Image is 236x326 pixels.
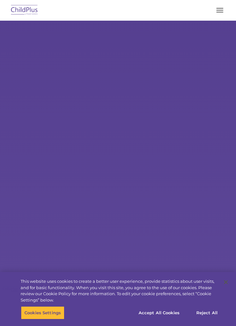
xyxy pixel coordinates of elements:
[21,306,64,320] button: Cookies Settings
[187,306,227,320] button: Reject All
[10,3,39,18] img: ChildPlus by Procare Solutions
[21,278,219,303] div: This website uses cookies to create a better user experience, provide statistics about user visit...
[219,275,233,289] button: Close
[135,306,183,320] button: Accept All Cookies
